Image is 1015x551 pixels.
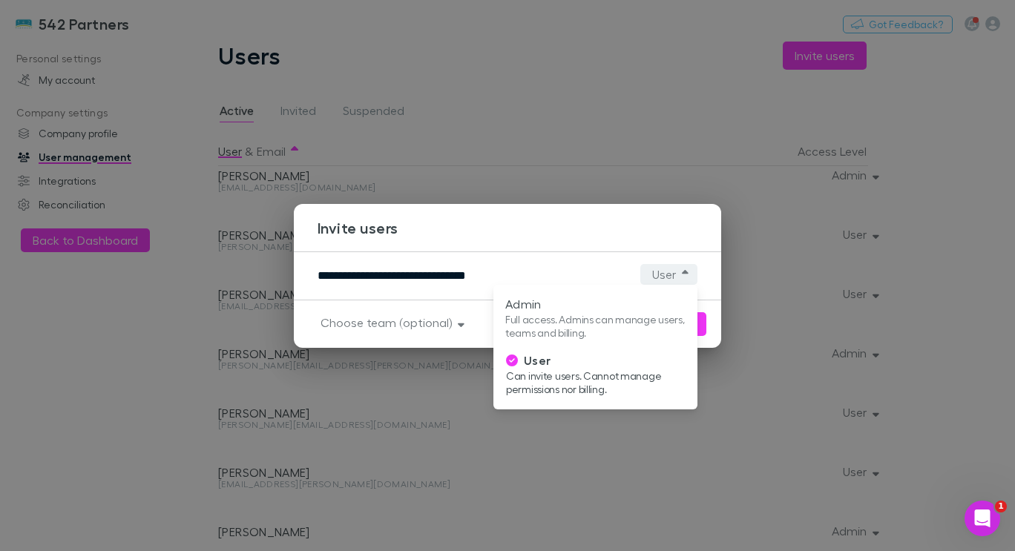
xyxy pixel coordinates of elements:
[493,291,697,344] li: AdminFull access. Admins can manage users, teams and billing.
[505,313,686,340] p: Full access. Admins can manage users, teams and billing.
[506,352,686,369] p: User
[505,295,686,313] p: Admin
[494,347,698,400] li: UserCan invite users. Cannot manage permissions nor billing.
[506,369,686,396] p: Can invite users. Cannot manage permissions nor billing.
[965,501,1000,536] iframe: Intercom live chat
[995,501,1007,512] span: 1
